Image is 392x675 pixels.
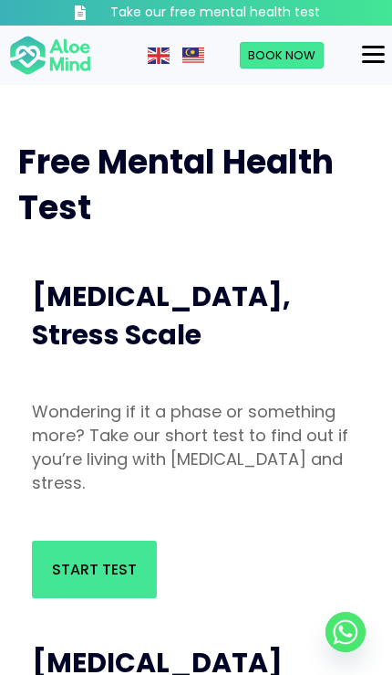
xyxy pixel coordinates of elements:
img: Aloe mind Logo [9,35,91,77]
a: Take our free mental health test [32,4,360,22]
span: Start Test [52,559,137,580]
a: English [148,46,171,64]
span: [MEDICAL_DATA], Stress Scale [32,277,291,354]
button: Menu [355,39,392,70]
a: Start Test [32,541,157,598]
a: Whatsapp [325,612,366,652]
a: Book Now [240,42,324,69]
a: Malay [182,46,206,64]
h3: Take our free mental health test [110,4,320,22]
p: Wondering if it a phase or something more? Take our short test to find out if you’re living with ... [32,400,360,495]
img: ms [182,47,204,64]
img: en [148,47,170,64]
span: Free Mental Health Test [18,139,334,231]
span: Book Now [248,47,315,64]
